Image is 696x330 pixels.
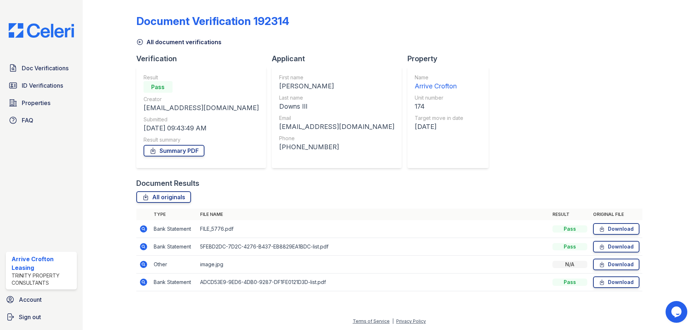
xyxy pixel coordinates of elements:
div: Document Results [136,178,199,188]
div: Trinity Property Consultants [12,272,74,287]
span: Doc Verifications [22,64,69,72]
td: Other [151,256,197,273]
div: | [392,318,394,324]
td: Bank Statement [151,238,197,256]
div: Pass [552,279,587,286]
a: Download [593,241,639,252]
div: 174 [415,101,463,112]
div: Phone [279,135,394,142]
div: Unit number [415,94,463,101]
div: Downs III [279,101,394,112]
div: Result [144,74,259,81]
th: Type [151,209,197,220]
span: FAQ [22,116,33,125]
div: Target move in date [415,114,463,122]
a: Doc Verifications [6,61,77,75]
div: Applicant [272,54,407,64]
span: Sign out [19,313,41,321]
div: Pass [552,243,587,250]
div: [DATE] [415,122,463,132]
a: Properties [6,96,77,110]
td: image.jpg [197,256,550,273]
div: Verification [136,54,272,64]
div: Email [279,114,394,122]
a: Download [593,223,639,235]
div: [PHONE_NUMBER] [279,142,394,152]
a: Terms of Service [353,318,390,324]
div: Creator [144,96,259,103]
div: Property [407,54,494,64]
div: Name [415,74,463,81]
div: Pass [144,81,173,93]
a: Download [593,276,639,288]
div: First name [279,74,394,81]
span: Account [19,295,42,304]
th: Result [550,209,590,220]
td: 5FEBD2DC-7D2C-4276-B437-EB8829EA1BDC-list.pdf [197,238,550,256]
div: Last name [279,94,394,101]
a: Summary PDF [144,145,204,156]
a: ID Verifications [6,78,77,93]
iframe: chat widget [666,301,689,323]
td: ADCD53E9-9ED6-4DB0-9287-DF1FE0121D3D-list.pdf [197,273,550,291]
a: Name Arrive Crofton [415,74,463,91]
div: N/A [552,261,587,268]
div: Arrive Crofton [415,81,463,91]
td: Bank Statement [151,220,197,238]
div: [PERSON_NAME] [279,81,394,91]
a: Privacy Policy [396,318,426,324]
td: Bank Statement [151,273,197,291]
div: Document Verification 192314 [136,14,289,28]
span: Properties [22,99,50,107]
span: ID Verifications [22,81,63,90]
img: CE_Logo_Blue-a8612792a0a2168367f1c8372b55b34899dd931a85d93a1a3d3e32e68fde9ad4.png [3,23,80,38]
div: Pass [552,225,587,233]
th: File name [197,209,550,220]
div: Arrive Crofton Leasing [12,255,74,272]
div: [EMAIL_ADDRESS][DOMAIN_NAME] [279,122,394,132]
td: FILE_5776.pdf [197,220,550,238]
a: All document verifications [136,38,221,46]
a: Download [593,259,639,270]
a: Sign out [3,310,80,324]
a: FAQ [6,113,77,128]
div: Result summary [144,136,259,143]
th: Original file [590,209,642,220]
div: [EMAIL_ADDRESS][DOMAIN_NAME] [144,103,259,113]
a: All originals [136,191,191,203]
a: Account [3,292,80,307]
div: Submitted [144,116,259,123]
div: [DATE] 09:43:49 AM [144,123,259,133]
